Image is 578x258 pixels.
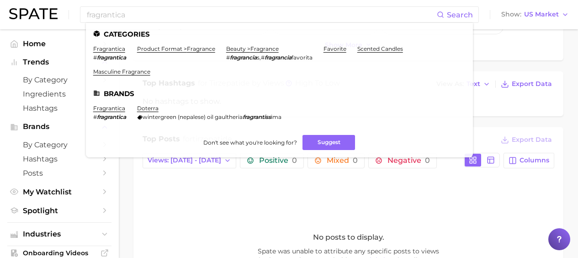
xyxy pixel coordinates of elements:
a: favorite [323,45,346,52]
a: Spotlight [7,204,111,218]
a: by Category [7,73,111,87]
span: Columns [520,156,549,164]
span: Views: [DATE] - [DATE] [148,156,221,164]
span: Mixed [327,157,358,164]
a: beauty >fragrance [226,45,279,52]
span: Industries [23,230,96,238]
span: Search [447,11,473,19]
span: 0 [353,156,358,165]
li: Categories [93,30,466,38]
a: Hashtags [7,101,111,115]
span: Home [23,39,96,48]
span: favorita [292,54,313,61]
span: US Market [524,12,559,17]
span: # [261,54,265,61]
a: Home [7,37,111,51]
span: Trends [23,58,96,66]
span: No posts to display. [313,232,384,243]
span: 0 [292,156,297,165]
em: fragrantica [97,113,126,120]
span: Show [501,12,521,17]
img: SPATE [9,8,58,19]
span: Ingredients [23,90,96,98]
a: Hashtags [7,152,111,166]
button: Export Data [498,134,554,146]
span: Spotlight [23,206,96,215]
button: Industries [7,227,111,241]
input: Search here for a brand, industry, or ingredient [86,7,437,22]
span: # [93,113,97,120]
span: Positive [259,157,297,164]
span: Hashtags [23,104,96,113]
span: My Watchlist [23,188,96,196]
span: Don't see what you're looking for? [203,139,297,146]
a: product format >fragrance [137,45,215,52]
span: wintergreen (nepalese) oil gaultheria [143,113,243,120]
a: fragrantica [93,105,125,112]
li: Brands [93,90,466,97]
span: Export Data [512,80,552,88]
a: masculine fragrance [93,68,150,75]
button: Trends [7,55,111,69]
a: Posts [7,166,111,180]
em: fragrancia [230,54,257,61]
span: # [226,54,230,61]
button: Brands [7,120,111,134]
button: Columns [504,153,554,168]
button: Suggest [302,135,355,150]
span: s [257,54,260,61]
a: doterra [137,105,159,112]
a: scented candles [357,45,403,52]
span: Onboarding Videos [23,249,96,257]
a: by Category [7,138,111,152]
em: fragrancia [265,54,292,61]
span: Export Data [512,136,552,144]
div: , [226,54,313,61]
button: Views: [DATE] - [DATE] [143,153,236,168]
a: fragrantica [93,45,125,52]
span: Brands [23,123,96,131]
a: Ingredients [7,87,111,101]
span: by Category [23,75,96,84]
em: fragrantica [97,54,126,61]
em: fragrantiss [243,113,271,120]
span: ima [271,113,281,120]
span: Hashtags [23,155,96,163]
span: 0 [425,156,430,165]
a: My Watchlist [7,185,111,199]
button: Export Data [498,78,554,91]
span: Negative [387,157,430,164]
button: ShowUS Market [499,9,571,21]
span: by Category [23,140,96,149]
span: # [93,54,97,61]
span: Posts [23,169,96,177]
span: Text [467,81,480,86]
